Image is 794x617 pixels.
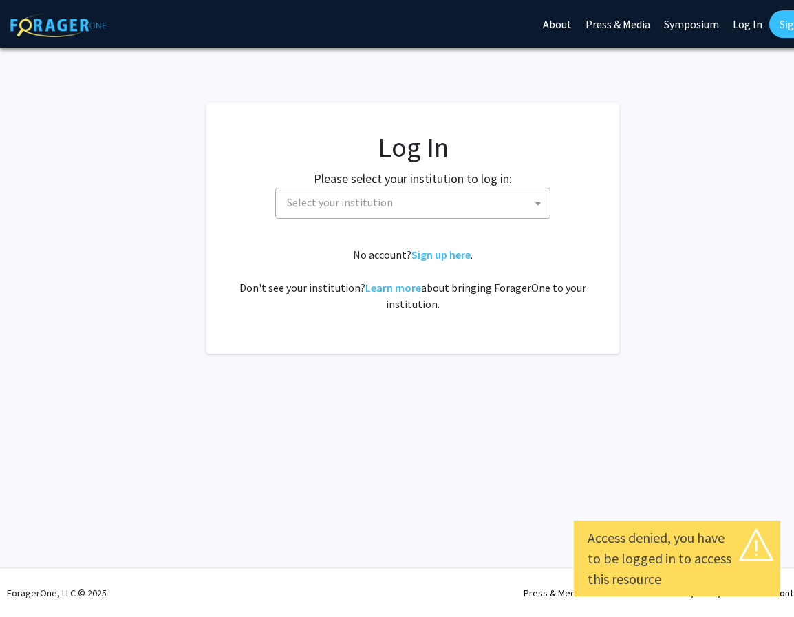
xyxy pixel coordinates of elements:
[281,188,550,217] span: Select your institution
[588,528,766,589] div: Access denied, you have to be logged in to access this resource
[287,195,393,209] span: Select your institution
[234,246,592,312] div: No account? . Don't see your institution? about bringing ForagerOne to your institution.
[10,13,107,37] img: ForagerOne Logo
[524,587,583,599] a: Press & Media
[7,569,107,617] div: ForagerOne, LLC © 2025
[736,555,784,607] iframe: Chat
[365,281,421,294] a: Learn more about bringing ForagerOne to your institution
[411,248,471,261] a: Sign up here
[234,131,592,164] h1: Log In
[314,169,512,188] label: Please select your institution to log in:
[275,188,550,219] span: Select your institution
